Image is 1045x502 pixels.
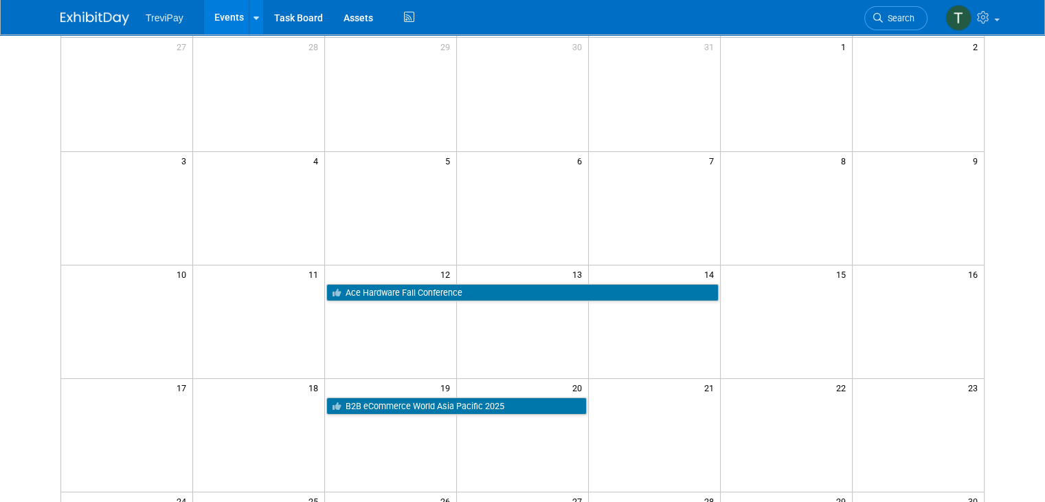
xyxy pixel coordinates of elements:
span: 16 [967,265,984,283]
span: 19 [439,379,456,396]
span: 30 [571,38,588,55]
span: 4 [312,152,324,169]
span: 15 [835,265,852,283]
span: 13 [571,265,588,283]
span: 9 [971,152,984,169]
span: 8 [840,152,852,169]
span: 6 [576,152,588,169]
a: Search [864,6,928,30]
span: Search [883,13,914,23]
span: 1 [840,38,852,55]
span: 7 [708,152,720,169]
span: 3 [180,152,192,169]
span: 27 [175,38,192,55]
span: 31 [703,38,720,55]
span: 20 [571,379,588,396]
span: 10 [175,265,192,283]
span: TreviPay [146,12,183,23]
span: 28 [307,38,324,55]
span: 18 [307,379,324,396]
img: ExhibitDay [60,12,129,25]
span: 2 [971,38,984,55]
span: 21 [703,379,720,396]
span: 22 [835,379,852,396]
a: B2B eCommerce World Asia Pacific 2025 [326,397,587,415]
a: Ace Hardware Fall Conference [326,284,719,302]
span: 29 [439,38,456,55]
span: 23 [967,379,984,396]
span: 11 [307,265,324,283]
img: Tara DePaepe [945,5,971,31]
span: 17 [175,379,192,396]
span: 5 [444,152,456,169]
span: 14 [703,265,720,283]
span: 12 [439,265,456,283]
